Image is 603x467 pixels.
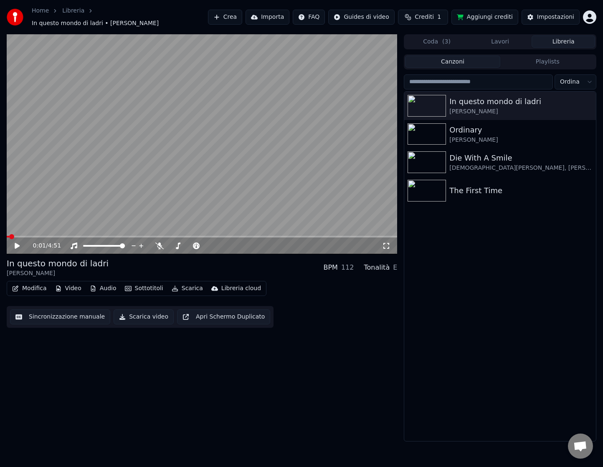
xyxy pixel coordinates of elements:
[415,13,434,21] span: Crediti
[451,10,518,25] button: Aggiungi crediti
[168,283,206,294] button: Scarica
[532,36,595,48] button: Libreria
[393,263,397,273] div: E
[32,7,49,15] a: Home
[449,185,593,196] div: The First Time
[449,107,593,116] div: [PERSON_NAME]
[32,19,159,28] span: In questo mondo di ladri • [PERSON_NAME]
[449,136,593,144] div: [PERSON_NAME]
[449,124,593,136] div: Ordinary
[364,263,390,273] div: Tonalità
[32,7,208,28] nav: breadcrumb
[208,10,242,25] button: Crea
[62,7,84,15] a: Libreria
[10,309,110,324] button: Sincronizzazione manuale
[537,13,574,21] div: Impostazioni
[33,242,46,250] span: 0:01
[449,96,593,107] div: In questo mondo di ladri
[405,56,500,68] button: Canzoni
[449,164,593,172] div: [DEMOGRAPHIC_DATA][PERSON_NAME], [PERSON_NAME]
[500,56,595,68] button: Playlists
[442,38,451,46] span: ( 3 )
[52,283,85,294] button: Video
[293,10,325,25] button: FAQ
[177,309,270,324] button: Apri Schermo Duplicato
[48,242,61,250] span: 4:51
[469,36,532,48] button: Lavori
[323,263,337,273] div: BPM
[7,258,109,269] div: In questo mondo di ladri
[122,283,167,294] button: Sottotitoli
[33,242,53,250] div: /
[405,36,469,48] button: Coda
[449,152,593,164] div: Die With A Smile
[86,283,120,294] button: Audio
[9,283,50,294] button: Modifica
[114,309,174,324] button: Scarica video
[246,10,289,25] button: Importa
[522,10,580,25] button: Impostazioni
[7,269,109,278] div: [PERSON_NAME]
[568,434,593,459] div: Aprire la chat
[341,263,354,273] div: 112
[328,10,394,25] button: Guides di video
[221,284,261,293] div: Libreria cloud
[7,9,23,26] img: youka
[560,78,580,86] span: Ordina
[398,10,448,25] button: Crediti1
[437,13,441,21] span: 1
